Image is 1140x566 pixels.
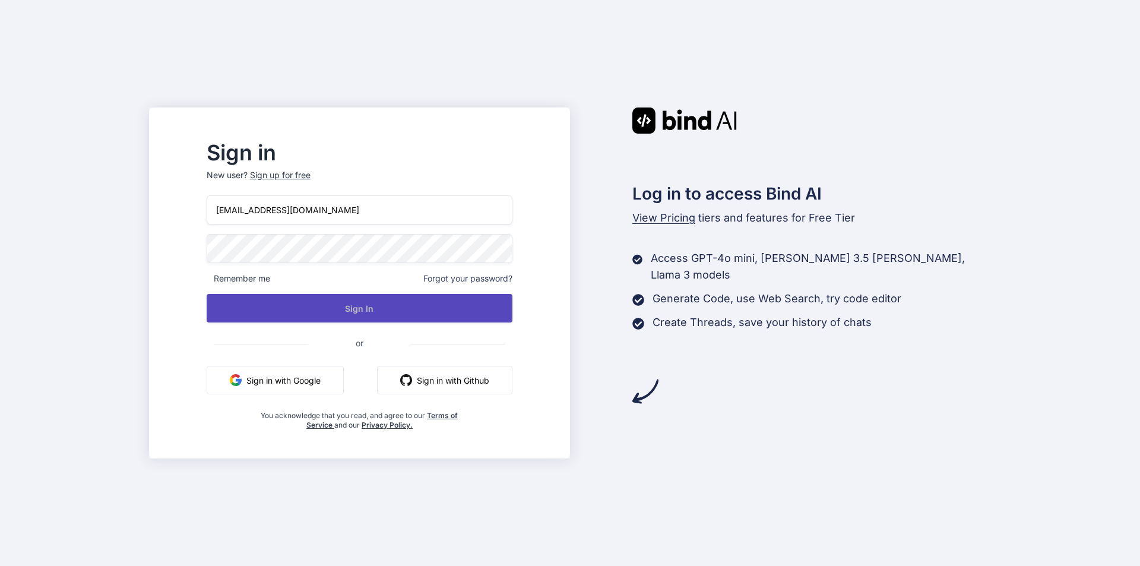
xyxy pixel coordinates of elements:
span: Forgot your password? [423,273,512,284]
p: tiers and features for Free Tier [632,210,991,226]
div: You acknowledge that you read, and agree to our and our [258,404,462,430]
p: New user? [207,169,512,195]
span: or [308,328,411,358]
img: github [400,374,412,386]
button: Sign in with Github [377,366,512,394]
button: Sign In [207,294,512,322]
a: Privacy Policy. [362,420,413,429]
p: Create Threads, save your history of chats [653,314,872,331]
img: Bind AI logo [632,107,737,134]
a: Terms of Service [306,411,458,429]
h2: Sign in [207,143,512,162]
img: google [230,374,242,386]
button: Sign in with Google [207,366,344,394]
img: arrow [632,378,658,404]
span: View Pricing [632,211,695,224]
span: Remember me [207,273,270,284]
h2: Log in to access Bind AI [632,181,991,206]
div: Sign up for free [250,169,311,181]
p: Access GPT-4o mini, [PERSON_NAME] 3.5 [PERSON_NAME], Llama 3 models [651,250,991,283]
p: Generate Code, use Web Search, try code editor [653,290,901,307]
input: Login or Email [207,195,512,224]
